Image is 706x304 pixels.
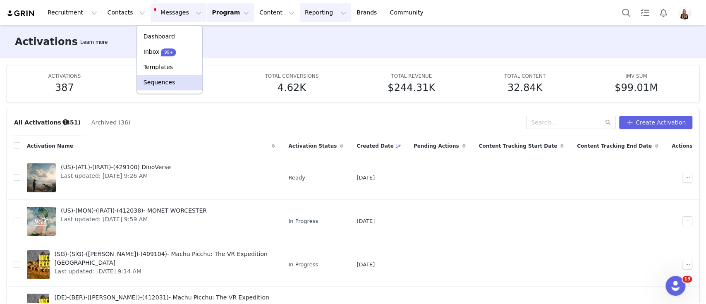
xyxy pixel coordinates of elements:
[357,261,375,269] span: [DATE]
[678,6,691,19] img: c3b8f700-b784-4e7c-bb9b-abdfdf36c8a3.jpg
[103,3,150,22] button: Contacts
[617,3,635,22] button: Search
[357,174,375,182] span: [DATE]
[504,73,546,79] span: TOTAL CONTENT
[665,276,685,296] iframe: Intercom live chat
[288,142,337,150] span: Activation Status
[7,10,36,17] img: grin logo
[352,3,384,22] a: Brands
[288,217,318,225] span: In Progress
[300,3,351,22] button: Reporting
[577,142,652,150] span: Content Tracking End Date
[61,206,207,215] span: (US)-(MON)-(IRATI)-(412038)- MONET WORCESTER
[265,73,318,79] span: TOTAL CONVERSIONS
[15,34,78,49] h3: Activations
[278,80,306,95] h5: 4.62K
[615,80,658,95] h5: $99.01M
[654,3,672,22] button: Notifications
[144,63,173,72] p: Templates
[357,217,375,225] span: [DATE]
[55,250,270,267] span: (SG)-(SIG)-([PERSON_NAME])-(409104)- Machu Picchu: The VR Expedition [GEOGRAPHIC_DATA]
[151,3,206,22] button: Messages
[144,32,175,41] p: Dashboard
[625,73,647,79] span: IMV SUM
[385,3,432,22] a: Community
[55,80,74,95] h5: 387
[164,49,173,55] p: 99+
[605,120,611,125] i: icon: search
[91,116,131,129] button: Archived (36)
[48,73,81,79] span: ACTIVATIONS
[414,142,459,150] span: Pending Actions
[62,118,69,126] div: Tooltip anchor
[27,161,275,194] a: (US)-(ATL)-(IRATI)-(429100) DinoVerseLast updated: [DATE] 9:26 AM
[55,267,270,276] span: Last updated: [DATE] 9:14 AM
[391,73,432,79] span: TOTAL REVENUE
[61,163,171,172] span: (US)-(ATL)-(IRATI)-(429100) DinoVerse
[27,248,275,281] a: (SG)-(SIG)-([PERSON_NAME])-(409104)- Machu Picchu: The VR Expedition [GEOGRAPHIC_DATA]Last update...
[254,3,299,22] button: Content
[61,172,171,180] span: Last updated: [DATE] 9:26 AM
[507,80,542,95] h5: 32.84K
[288,261,318,269] span: In Progress
[526,116,616,129] input: Search...
[79,38,109,46] div: Tooltip anchor
[388,80,435,95] h5: $244.31K
[479,142,557,150] span: Content Tracking Start Date
[665,137,699,155] div: Actions
[673,6,699,19] button: Profile
[27,142,73,150] span: Activation Name
[357,142,394,150] span: Created Date
[682,276,692,282] span: 13
[43,3,102,22] button: Recruitment
[207,3,254,22] button: Program
[27,205,275,238] a: (US)-(MON)-(IRATI)-(412038)- MONET WORCESTERLast updated: [DATE] 9:59 AM
[288,174,305,182] span: Ready
[61,215,207,224] span: Last updated: [DATE] 9:59 AM
[636,3,654,22] a: Tasks
[14,116,81,129] button: All Activations (351)
[144,48,159,56] p: Inbox
[619,116,692,129] button: Create Activation
[144,78,175,87] p: Sequences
